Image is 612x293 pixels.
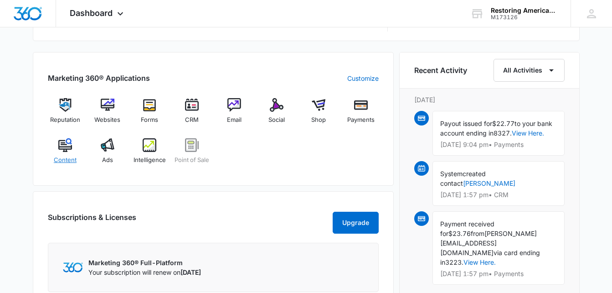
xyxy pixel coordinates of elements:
[347,73,379,83] a: Customize
[347,115,375,125] span: Payments
[492,120,514,127] span: $22.77
[268,115,285,125] span: Social
[440,170,463,178] span: System
[311,115,326,125] span: Shop
[344,98,379,131] a: Payments
[463,258,496,266] a: View Here.
[440,120,492,127] span: Payout issued for
[132,98,167,131] a: Forms
[175,156,209,165] span: Point of Sale
[70,8,113,18] span: Dashboard
[440,170,486,187] span: created contact
[90,138,125,171] a: Ads
[440,192,557,198] p: [DATE] 1:57 pm • CRM
[494,59,565,82] button: All Activities
[50,115,80,125] span: Reputation
[217,98,252,131] a: Email
[88,267,201,277] p: Your subscription will renew on
[448,230,471,237] span: $23.76
[440,141,557,148] p: [DATE] 9:04 pm • Payments
[414,95,565,105] p: [DATE]
[90,98,125,131] a: Websites
[463,179,515,187] a: [PERSON_NAME]
[445,258,463,266] span: 3223.
[180,268,201,276] span: [DATE]
[440,271,557,277] p: [DATE] 1:57 pm • Payments
[48,98,83,131] a: Reputation
[259,98,294,131] a: Social
[301,98,336,131] a: Shop
[88,258,201,267] p: Marketing 360® Full-Platform
[494,129,512,137] span: 8327.
[63,262,83,272] img: Marketing 360 Logo
[491,7,557,14] div: account name
[484,230,537,237] span: [PERSON_NAME]
[512,129,544,137] a: View Here.
[132,138,167,171] a: Intelligence
[471,230,484,237] span: from
[48,212,136,230] h2: Subscriptions & Licenses
[185,115,199,125] span: CRM
[175,138,210,171] a: Point of Sale
[54,156,77,165] span: Content
[227,115,242,125] span: Email
[440,239,497,256] span: [EMAIL_ADDRESS][DOMAIN_NAME]
[102,156,113,165] span: Ads
[175,98,210,131] a: CRM
[414,65,467,76] h6: Recent Activity
[141,115,158,125] span: Forms
[94,115,120,125] span: Websites
[48,73,150,84] h2: Marketing 360® Applications
[440,220,494,237] span: Payment received for
[333,212,379,234] button: Upgrade
[491,14,557,21] div: account id
[134,156,166,165] span: Intelligence
[48,138,83,171] a: Content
